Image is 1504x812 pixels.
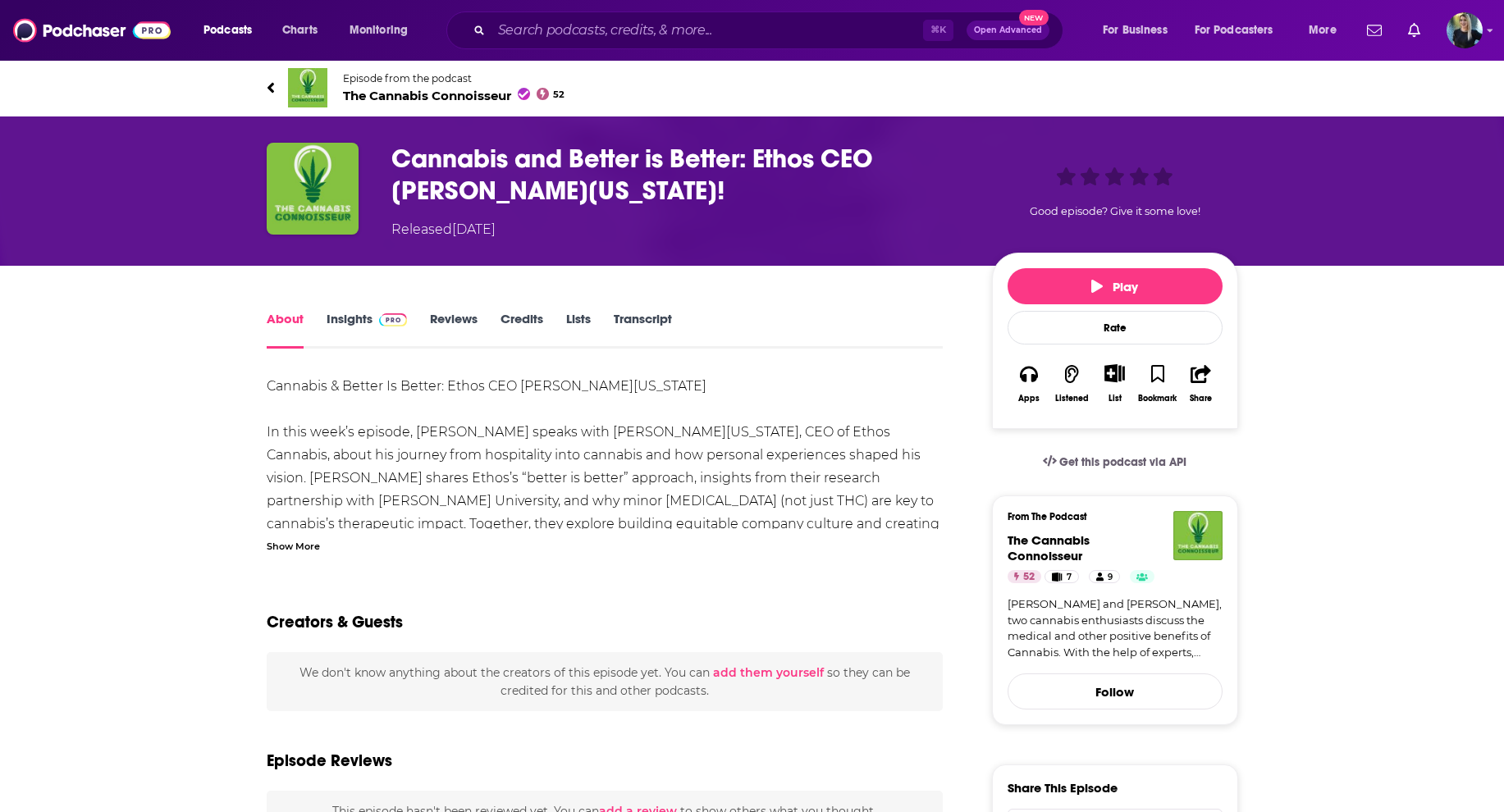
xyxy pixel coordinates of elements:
[1447,12,1483,48] span: Logged in as ChelseaKershaw
[1008,570,1041,583] a: 52
[1098,364,1131,382] button: Show More Button
[282,19,318,42] span: Charts
[1108,569,1113,586] span: 9
[391,220,496,239] div: Released [DATE]
[267,311,304,349] a: About
[267,750,392,771] h3: Episode Reviews
[1401,16,1427,44] a: Show notifications dropdown
[338,17,429,43] button: open menu
[553,91,565,98] span: 52
[1008,532,1090,563] a: The Cannabis Connoisseur
[13,15,171,46] img: Podchaser - Follow, Share and Rate Podcasts
[343,88,565,103] span: The Cannabis Connoisseur
[379,313,408,326] img: Podchaser Pro
[267,143,359,235] img: Cannabis and Better is Better: Ethos CEO Gibran Washington!
[288,68,327,107] img: The Cannabis Connoisseur
[1093,354,1136,413] div: Show More ButtonList
[1109,393,1122,404] div: List
[327,311,408,349] a: InsightsPodchaser Pro
[1045,570,1078,583] a: 7
[1018,394,1040,404] div: Apps
[566,311,591,349] a: Lists
[1055,394,1089,404] div: Listened
[1089,570,1120,583] a: 9
[203,19,252,42] span: Podcasts
[1297,17,1357,43] button: open menu
[350,19,408,42] span: Monitoring
[1023,569,1035,586] span: 52
[1447,12,1483,48] img: User Profile
[1360,16,1388,44] a: Show notifications dropdown
[272,17,327,43] a: Charts
[1447,12,1483,48] button: Show profile menu
[1179,354,1222,413] button: Share
[1008,268,1223,304] button: Play
[614,311,672,349] a: Transcript
[1136,354,1179,413] button: Bookmark
[462,11,1079,49] div: Search podcasts, credits, & more...
[430,311,478,349] a: Reviews
[1190,394,1212,404] div: Share
[1103,19,1168,42] span: For Business
[1030,442,1200,482] a: Get this podcast via API
[1059,455,1186,469] span: Get this podcast via API
[1309,19,1337,42] span: More
[1184,17,1297,43] button: open menu
[267,68,752,107] a: The Cannabis ConnoisseurEpisode from the podcastThe Cannabis Connoisseur52
[391,143,966,207] h1: Cannabis and Better is Better: Ethos CEO Gibran Washington!
[1030,205,1200,217] span: Good episode? Give it some love!
[1091,17,1188,43] button: open menu
[967,21,1049,40] button: Open AdvancedNew
[343,72,565,84] span: Episode from the podcast
[1019,10,1049,25] span: New
[1008,311,1223,344] div: Rate
[1138,394,1177,404] div: Bookmark
[501,311,543,349] a: Credits
[713,666,824,679] button: add them yourself
[1008,511,1209,522] h3: From The Podcast
[1050,354,1093,413] button: Listened
[1008,780,1118,796] h3: Share This Episode
[491,17,923,43] input: Search podcasts, credits, & more...
[1173,511,1223,560] img: The Cannabis Connoisseur
[923,20,953,41] span: ⌘ K
[192,17,273,43] button: open menu
[1008,354,1050,413] button: Apps
[1195,19,1273,42] span: For Podcasters
[974,26,1042,34] span: Open Advanced
[1067,569,1072,586] span: 7
[1008,673,1223,709] button: Follow
[1008,596,1223,660] a: [PERSON_NAME] and [PERSON_NAME], two cannabis enthusiasts discuss the medical and other positive ...
[299,665,910,698] span: We don't know anything about the creators of this episode yet . You can so they can be credited f...
[1091,279,1138,294] span: Play
[267,612,403,632] h2: Creators & Guests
